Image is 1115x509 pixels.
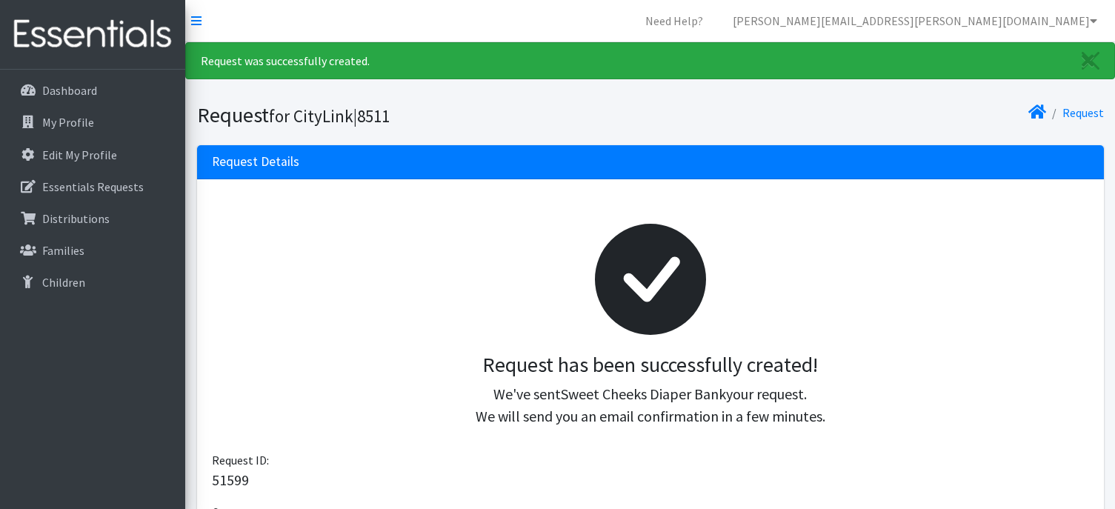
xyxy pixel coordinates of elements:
[212,453,269,468] span: Request ID:
[721,6,1109,36] a: [PERSON_NAME][EMAIL_ADDRESS][PERSON_NAME][DOMAIN_NAME]
[224,353,1077,378] h3: Request has been successfully created!
[269,105,390,127] small: for CityLink|8511
[6,140,179,170] a: Edit My Profile
[212,154,299,170] h3: Request Details
[6,204,179,233] a: Distributions
[212,469,1089,491] p: 51599
[1067,43,1114,79] a: Close
[185,42,1115,79] div: Request was successfully created.
[6,236,179,265] a: Families
[561,385,726,403] span: Sweet Cheeks Diaper Bank
[42,147,117,162] p: Edit My Profile
[197,102,645,128] h1: Request
[633,6,715,36] a: Need Help?
[6,76,179,105] a: Dashboard
[42,115,94,130] p: My Profile
[42,83,97,98] p: Dashboard
[42,179,144,194] p: Essentials Requests
[42,211,110,226] p: Distributions
[6,10,179,59] img: HumanEssentials
[6,267,179,297] a: Children
[1062,105,1104,120] a: Request
[42,275,85,290] p: Children
[224,383,1077,428] p: We've sent your request. We will send you an email confirmation in a few minutes.
[6,107,179,137] a: My Profile
[42,243,84,258] p: Families
[6,172,179,202] a: Essentials Requests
